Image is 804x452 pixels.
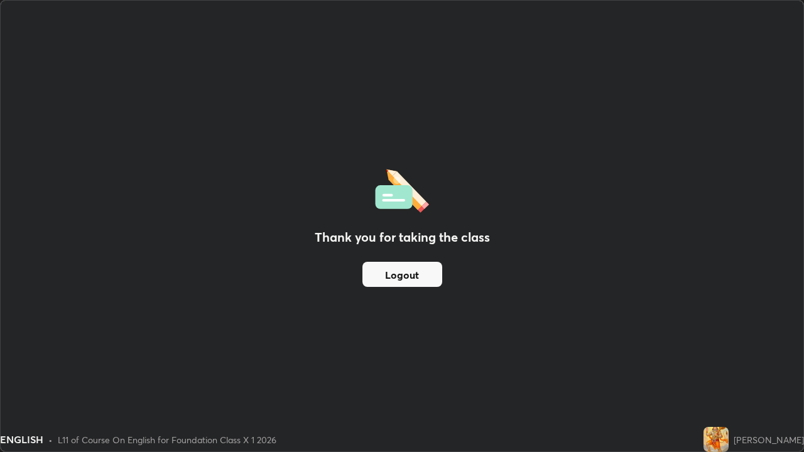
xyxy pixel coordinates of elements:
[48,433,53,446] div: •
[58,433,276,446] div: L11 of Course On English for Foundation Class X 1 2026
[315,228,490,247] h2: Thank you for taking the class
[362,262,442,287] button: Logout
[375,165,429,213] img: offlineFeedback.1438e8b3.svg
[703,427,729,452] img: a4015e57166d4975b7148524dc76f29f.jpg
[734,433,804,446] div: [PERSON_NAME]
